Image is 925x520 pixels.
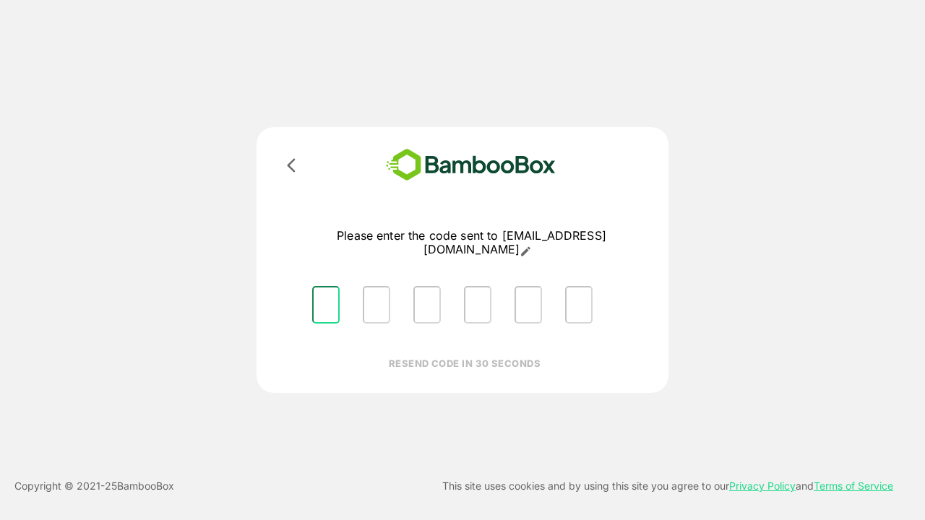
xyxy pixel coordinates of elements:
input: Please enter OTP character 2 [363,286,390,324]
a: Privacy Policy [729,480,796,492]
input: Please enter OTP character 5 [515,286,542,324]
input: Please enter OTP character 6 [565,286,593,324]
img: bamboobox [365,144,577,186]
p: Please enter the code sent to [EMAIL_ADDRESS][DOMAIN_NAME] [301,229,642,257]
p: Copyright © 2021- 25 BambooBox [14,477,174,495]
input: Please enter OTP character 3 [413,286,441,324]
a: Terms of Service [814,480,893,492]
input: Please enter OTP character 4 [464,286,491,324]
p: This site uses cookies and by using this site you agree to our and [442,477,893,495]
input: Please enter OTP character 1 [312,286,340,324]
